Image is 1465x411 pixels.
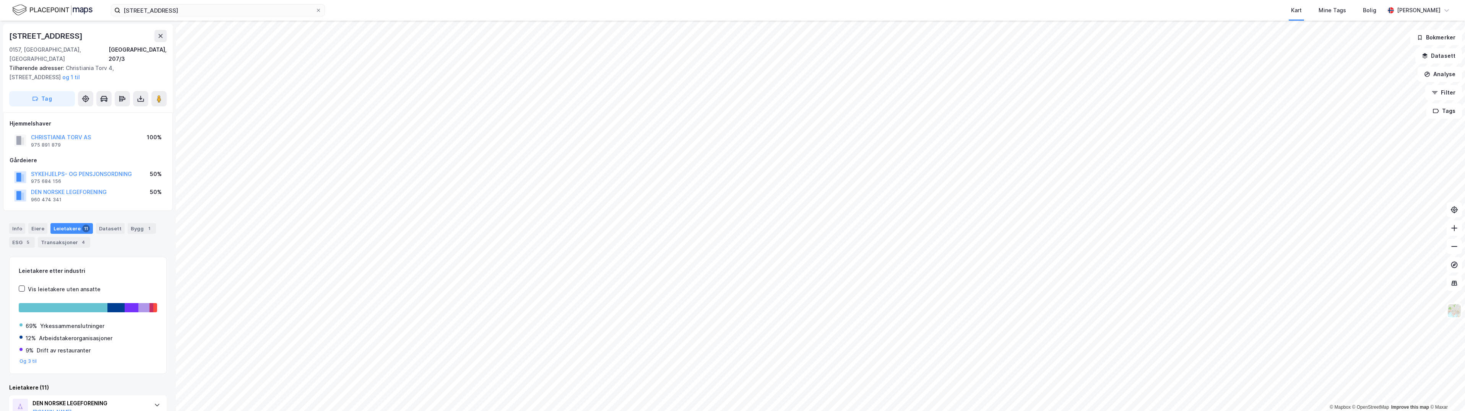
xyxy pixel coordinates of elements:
[80,238,87,246] div: 4
[1425,85,1462,100] button: Filter
[10,119,166,128] div: Hjemmelshaver
[28,285,101,294] div: Vis leietakere uten ansatte
[1391,404,1429,410] a: Improve this map
[50,223,93,234] div: Leietakere
[1415,48,1462,64] button: Datasett
[147,133,162,142] div: 100%
[9,237,35,248] div: ESG
[32,399,146,408] div: DEN NORSKE LEGEFORENING
[9,64,161,82] div: Christiania Torv 4, [STREET_ADDRESS]
[9,45,109,64] div: 0157, [GEOGRAPHIC_DATA], [GEOGRAPHIC_DATA]
[1319,6,1346,15] div: Mine Tags
[1397,6,1441,15] div: [PERSON_NAME]
[19,266,157,276] div: Leietakere etter industri
[24,238,32,246] div: 5
[31,178,61,184] div: 975 684 156
[128,223,156,234] div: Bygg
[150,188,162,197] div: 50%
[26,334,36,343] div: 12%
[31,197,62,203] div: 960 474 341
[145,225,153,232] div: 1
[38,237,90,248] div: Transaksjoner
[39,334,112,343] div: Arbeidstakerorganisasjoner
[37,346,91,355] div: Drift av restauranter
[9,30,84,42] div: [STREET_ADDRESS]
[1418,67,1462,82] button: Analyse
[28,223,47,234] div: Eiere
[9,223,25,234] div: Info
[1330,404,1351,410] a: Mapbox
[1427,374,1465,411] div: Kontrollprogram for chat
[26,346,34,355] div: 9%
[150,170,162,179] div: 50%
[82,225,90,232] div: 11
[1363,6,1376,15] div: Bolig
[9,383,167,392] div: Leietakere (11)
[1410,30,1462,45] button: Bokmerker
[12,3,93,17] img: logo.f888ab2527a4732fd821a326f86c7f29.svg
[26,321,37,331] div: 69%
[1352,404,1389,410] a: OpenStreetMap
[109,45,167,64] div: [GEOGRAPHIC_DATA], 207/3
[120,5,315,16] input: Søk på adresse, matrikkel, gårdeiere, leietakere eller personer
[9,91,75,106] button: Tag
[1291,6,1302,15] div: Kart
[19,358,37,364] button: Og 3 til
[1447,303,1462,318] img: Z
[96,223,125,234] div: Datasett
[10,156,166,165] div: Gårdeiere
[31,142,61,148] div: 975 891 879
[40,321,104,331] div: Yrkessammenslutninger
[9,65,66,71] span: Tilhørende adresser:
[1426,103,1462,119] button: Tags
[1427,374,1465,411] iframe: Chat Widget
